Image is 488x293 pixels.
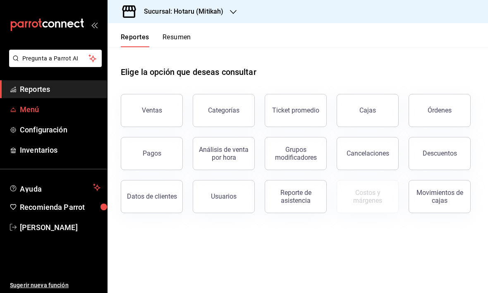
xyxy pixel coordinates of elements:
button: Usuarios [193,180,255,213]
div: Pagos [143,149,161,157]
span: Inventarios [20,144,100,156]
span: Ayuda [20,183,90,192]
h1: Elige la opción que deseas consultar [121,66,256,78]
div: Descuentos [423,149,457,157]
button: open_drawer_menu [91,22,98,28]
button: Resumen [163,33,191,47]
div: Cajas [359,106,376,115]
button: Cancelaciones [337,137,399,170]
span: Configuración [20,124,100,135]
div: Análisis de venta por hora [198,146,249,161]
div: Cancelaciones [347,149,389,157]
div: Reporte de asistencia [270,189,321,204]
span: Sugerir nueva función [10,281,100,290]
button: Reportes [121,33,149,47]
button: Órdenes [409,94,471,127]
div: Categorías [208,106,239,114]
h3: Sucursal: Hotaru (Mitikah) [137,7,223,17]
div: Grupos modificadores [270,146,321,161]
span: Reportes [20,84,100,95]
button: Categorías [193,94,255,127]
button: Grupos modificadores [265,137,327,170]
span: [PERSON_NAME] [20,222,100,233]
div: Usuarios [211,192,237,200]
div: navigation tabs [121,33,191,47]
div: Ventas [142,106,162,114]
button: Datos de clientes [121,180,183,213]
span: Recomienda Parrot [20,202,100,213]
div: Datos de clientes [127,192,177,200]
button: Pregunta a Parrot AI [9,50,102,67]
div: Órdenes [428,106,452,114]
div: Movimientos de cajas [414,189,465,204]
button: Movimientos de cajas [409,180,471,213]
button: Contrata inventarios para ver este reporte [337,180,399,213]
button: Pagos [121,137,183,170]
button: Reporte de asistencia [265,180,327,213]
button: Análisis de venta por hora [193,137,255,170]
a: Pregunta a Parrot AI [6,60,102,69]
div: Ticket promedio [272,106,319,114]
button: Ticket promedio [265,94,327,127]
span: Menú [20,104,100,115]
span: Pregunta a Parrot AI [22,54,89,63]
div: Costos y márgenes [342,189,393,204]
button: Descuentos [409,137,471,170]
a: Cajas [337,94,399,127]
button: Ventas [121,94,183,127]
